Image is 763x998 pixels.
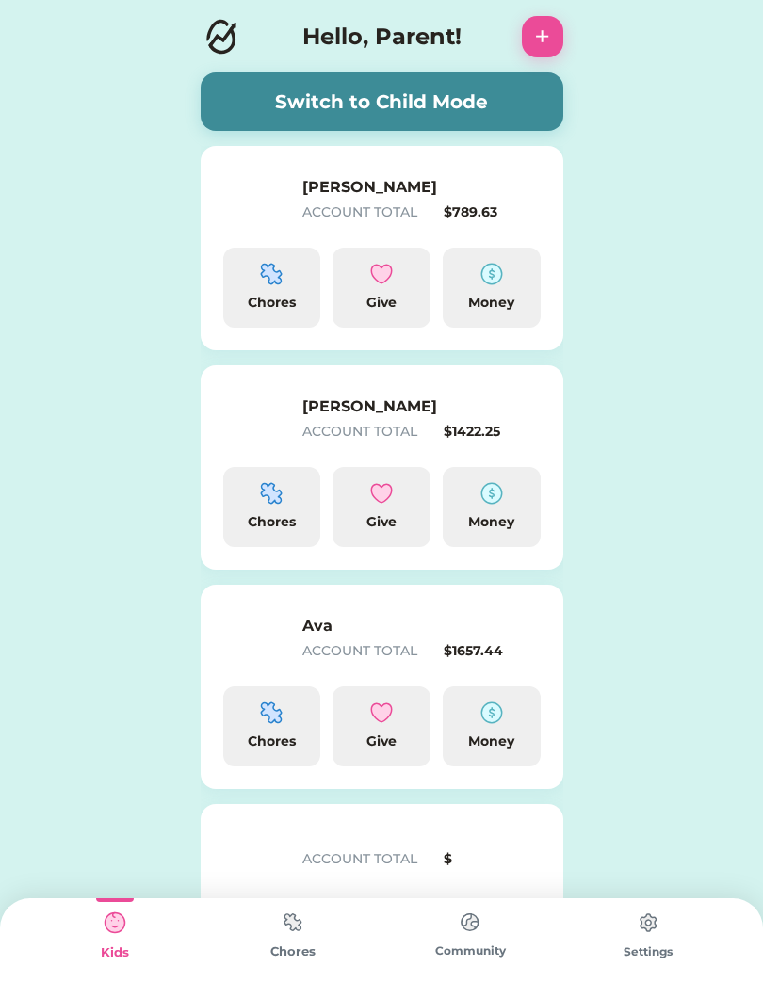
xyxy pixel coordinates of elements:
[231,512,314,532] div: Chores
[96,904,134,942] img: type%3Dkids%2C%20state%3Dselected.svg
[370,482,393,505] img: interface-favorite-heart--reward-social-rating-media-heart-it-like-favorite-love.svg
[444,202,541,222] div: $789.63
[260,701,283,724] img: programming-module-puzzle-1--code-puzzle-module-programming-plugin-piece.svg
[201,72,563,131] button: Switch to Child Mode
[302,395,491,418] h6: [PERSON_NAME]
[340,732,423,751] div: Give
[522,16,563,57] button: +
[629,904,667,942] img: type%3Dchores%2C%20state%3Ddefault.svg
[302,641,437,661] div: ACCOUNT TOTAL
[340,293,423,313] div: Give
[260,263,283,285] img: programming-module-puzzle-1--code-puzzle-module-programming-plugin-piece.svg
[26,943,204,962] div: Kids
[451,904,489,941] img: type%3Dchores%2C%20state%3Ddefault.svg
[370,701,393,724] img: interface-favorite-heart--reward-social-rating-media-heart-it-like-favorite-love.svg
[223,169,284,229] img: yH5BAEAAAAALAAAAAABAAEAAAIBRAA7
[302,422,437,442] div: ACCOUNT TOTAL
[201,16,242,57] img: Logo.svg
[480,701,503,724] img: money-cash-dollar-coin--accounting-billing-payment-cash-coin-currency-money-finance.svg
[444,422,541,442] div: $1422.25
[223,607,284,668] img: yH5BAEAAAAALAAAAAABAAEAAAIBRAA7
[302,202,437,222] div: ACCOUNT TOTAL
[444,641,541,661] div: $1657.44
[560,943,738,960] div: Settings
[444,849,541,869] div: $
[231,293,314,313] div: Chores
[274,904,312,941] img: type%3Dchores%2C%20state%3Ddefault.svg
[340,512,423,532] div: Give
[302,176,491,199] h6: [PERSON_NAME]
[223,827,284,887] img: yH5BAEAAAAALAAAAAABAAEAAAIBRAA7
[204,942,382,961] div: Chores
[381,942,560,959] div: Community
[302,849,437,869] div: ACCOUNT TOTAL
[302,615,491,637] h6: Ava
[223,388,284,448] img: yH5BAEAAAAALAAAAAABAAEAAAIBRAA7
[370,263,393,285] img: interface-favorite-heart--reward-social-rating-media-heart-it-like-favorite-love.svg
[450,732,533,751] div: Money
[480,263,503,285] img: money-cash-dollar-coin--accounting-billing-payment-cash-coin-currency-money-finance.svg
[450,293,533,313] div: Money
[302,20,462,54] h4: Hello, Parent!
[231,732,314,751] div: Chores
[480,482,503,505] img: money-cash-dollar-coin--accounting-billing-payment-cash-coin-currency-money-finance.svg
[260,482,283,505] img: programming-module-puzzle-1--code-puzzle-module-programming-plugin-piece.svg
[450,512,533,532] div: Money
